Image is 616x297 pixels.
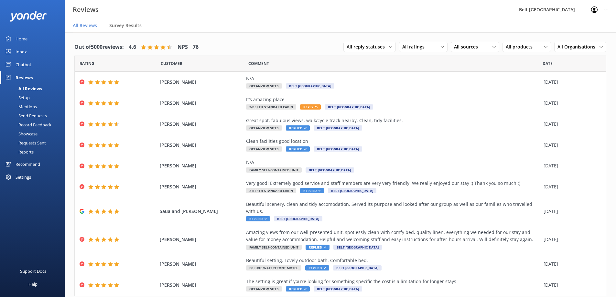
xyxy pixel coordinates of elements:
a: Showcase [4,129,65,138]
span: All products [506,43,536,50]
div: Beautiful scenery, clean and tidy accomodation. Served its purpose and looked after our group as ... [246,201,540,215]
span: Reply [300,104,321,110]
a: Reports [4,147,65,156]
span: Belt [GEOGRAPHIC_DATA] [314,146,362,152]
span: All reply statuses [347,43,389,50]
h4: Out of 5000 reviews: [74,43,124,51]
div: Mentions [4,102,37,111]
div: Very good! Extremely good service and staff members are very very friendly. We really enjoyed our... [246,180,540,187]
div: Requests Sent [4,138,46,147]
span: All Reviews [73,22,97,29]
span: Replied [305,265,329,270]
div: Send Requests [4,111,47,120]
span: [PERSON_NAME] [160,142,243,149]
div: N/A [246,75,540,82]
span: Family Self-Contained Unit [246,167,302,173]
div: Recommend [16,158,40,171]
span: [PERSON_NAME] [160,260,243,268]
span: Saua and [PERSON_NAME] [160,208,243,215]
span: [PERSON_NAME] [160,183,243,190]
span: [PERSON_NAME] [160,79,243,86]
span: Oceanview Sites [246,286,282,292]
div: Chatbot [16,58,31,71]
span: Belt [GEOGRAPHIC_DATA] [328,188,376,193]
div: Reports [4,147,34,156]
span: Question [248,60,269,67]
a: Record Feedback [4,120,65,129]
span: All ratings [402,43,428,50]
span: Date [80,60,94,67]
span: Oceanview Sites [246,83,282,89]
span: Oceanview Sites [246,146,282,152]
span: Replied [306,245,330,250]
img: yonder-white-logo.png [10,11,47,22]
span: Replied [300,188,324,193]
span: [PERSON_NAME] [160,121,243,128]
span: Date [543,60,553,67]
span: All sources [454,43,482,50]
span: Replied [246,216,270,221]
a: Mentions [4,102,65,111]
span: Family Self-Contained Unit [246,245,302,250]
span: Belt [GEOGRAPHIC_DATA] [325,104,373,110]
h3: Reviews [73,5,99,15]
div: Great spot, fabulous views, walk/cycle track nearby. Clean, tidy facilities. [246,117,540,124]
span: Belt [GEOGRAPHIC_DATA] [274,216,322,221]
span: Belt [GEOGRAPHIC_DATA] [314,125,362,131]
div: Inbox [16,45,27,58]
div: [DATE] [544,183,598,190]
div: [DATE] [544,281,598,289]
span: 2-Berth Standard Cabin [246,188,296,193]
div: Amazing views from our well-presented unit, spotlessly clean with comfy bed, quality linen, every... [246,229,540,243]
div: N/A [246,159,540,166]
div: Showcase [4,129,38,138]
div: Help [28,278,38,291]
div: [DATE] [544,100,598,107]
div: Home [16,32,27,45]
a: Requests Sent [4,138,65,147]
span: Survey Results [109,22,142,29]
span: 2-Berth Standard Cabin [246,104,296,110]
div: Settings [16,171,31,184]
div: Support Docs [20,265,46,278]
span: [PERSON_NAME] [160,162,243,169]
h4: NPS [178,43,188,51]
div: [DATE] [544,142,598,149]
span: Belt [GEOGRAPHIC_DATA] [314,286,362,292]
a: Setup [4,93,65,102]
div: All Reviews [4,84,42,93]
div: [DATE] [544,162,598,169]
a: All Reviews [4,84,65,93]
span: Deluxe Waterfront Motel [246,265,301,270]
h4: 76 [193,43,199,51]
div: The setting is great if you’re looking for something specific the cost is a limitation for longer... [246,278,540,285]
h4: 4.6 [129,43,136,51]
span: Belt [GEOGRAPHIC_DATA] [286,83,334,89]
div: Setup [4,93,30,102]
span: Replied [286,286,310,292]
div: Record Feedback [4,120,51,129]
span: Date [161,60,182,67]
div: Clean facilities good location [246,138,540,145]
div: [DATE] [544,236,598,243]
span: Replied [286,146,310,152]
span: [PERSON_NAME] [160,236,243,243]
div: [DATE] [544,260,598,268]
span: Belt [GEOGRAPHIC_DATA] [306,167,354,173]
span: All Organisations [557,43,599,50]
div: Reviews [16,71,33,84]
span: [PERSON_NAME] [160,281,243,289]
span: Belt [GEOGRAPHIC_DATA] [333,245,382,250]
div: Beautiful setting. Lovely outdoor bath. Comfortable bed. [246,257,540,264]
span: Replied [286,125,310,131]
span: Oceanview Sites [246,125,282,131]
span: [PERSON_NAME] [160,100,243,107]
span: Belt [GEOGRAPHIC_DATA] [333,265,382,270]
div: [DATE] [544,79,598,86]
div: [DATE] [544,208,598,215]
div: It’s amazing place [246,96,540,103]
a: Send Requests [4,111,65,120]
div: [DATE] [544,121,598,128]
